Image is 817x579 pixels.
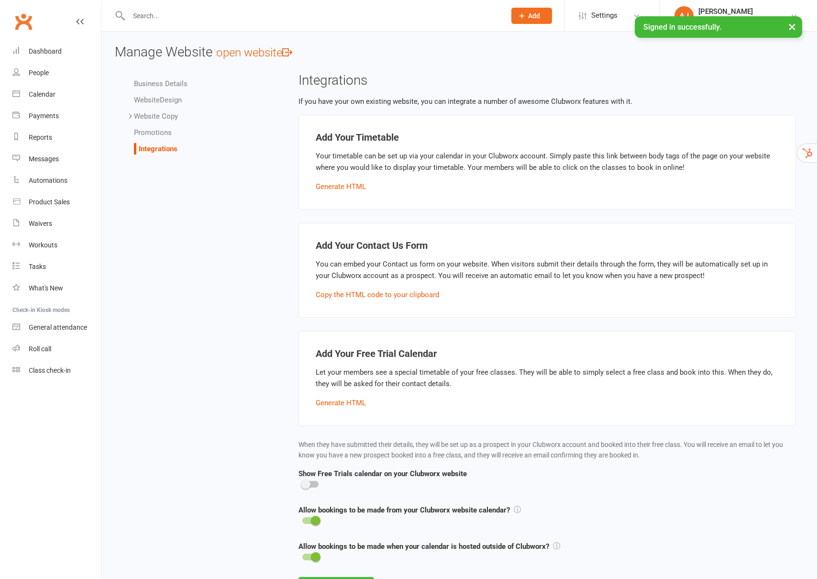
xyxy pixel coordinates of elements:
[12,338,101,360] a: Roll call
[643,22,721,32] span: Signed in successfully.
[29,47,62,55] div: Dashboard
[134,79,188,88] a: Business Details
[12,317,101,338] a: General attendance kiosk mode
[298,73,796,88] h3: Integrations
[316,289,439,301] button: Copy the HTML code to your clipboard
[316,181,366,192] button: Generate HTML
[12,127,101,148] a: Reports
[29,112,59,120] div: Payments
[29,284,63,292] div: What's New
[784,16,801,37] button: ×
[29,367,71,374] div: Class check-in
[139,145,177,153] a: Integrations
[12,62,101,84] a: People
[12,234,101,256] a: Workouts
[316,367,779,390] p: Let your members see a special timetable of your free classes. They will be able to simply select...
[29,134,52,141] div: Reports
[316,348,779,359] h4: Add Your Free Trial Calendar
[29,155,59,163] div: Messages
[12,360,101,381] a: Class kiosk mode
[12,278,101,299] a: What's New
[29,263,46,270] div: Tasks
[591,5,618,26] span: Settings
[12,148,101,170] a: Messages
[511,8,552,24] button: Add
[29,90,55,98] div: Calendar
[29,323,87,331] div: General attendance
[29,177,67,184] div: Automations
[298,96,796,107] p: If you have your own existing website, you can integrate a number of awesome Clubworx features wi...
[298,469,467,478] strong: Show Free Trials calendar on your Clubworx website
[298,542,560,551] strong: Allow bookings to be made when your calendar is hosted outside of Clubworx?
[316,240,779,251] h4: Add Your Contact Us Form
[674,6,694,25] div: AJ
[29,69,49,77] div: People
[12,256,101,278] a: Tasks
[12,191,101,213] a: Product Sales
[698,7,790,16] div: [PERSON_NAME]
[12,84,101,105] a: Calendar
[126,9,499,22] input: Search...
[134,112,178,121] a: Website Copy
[115,45,804,60] h3: Manage Website
[12,105,101,127] a: Payments
[134,96,182,104] a: WebsiteDesign
[29,220,52,227] div: Waivers
[12,41,101,62] a: Dashboard
[528,12,540,20] span: Add
[11,10,35,33] a: Clubworx
[12,170,101,191] a: Automations
[12,213,101,234] a: Waivers
[216,46,292,59] a: open website
[698,16,790,24] div: [PERSON_NAME] Elite Dee Why
[29,345,51,353] div: Roll call
[29,198,70,206] div: Product Sales
[134,128,172,137] a: Promotions
[134,96,160,104] span: Website
[316,397,366,409] button: Generate HTML
[298,506,521,514] strong: Allow bookings to be made from your Clubworx website calendar?
[316,258,779,281] p: You can embed your Contact us form on your website. When visitors submit their details through th...
[298,439,796,461] p: When they have submitted their details, they will be set up as a prospect in your Clubworx accoun...
[316,150,779,173] p: Your timetable can be set up via your calendar in your Clubworx account. Simply paste this link b...
[316,132,779,143] h4: Add Your Timetable
[29,241,57,249] div: Workouts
